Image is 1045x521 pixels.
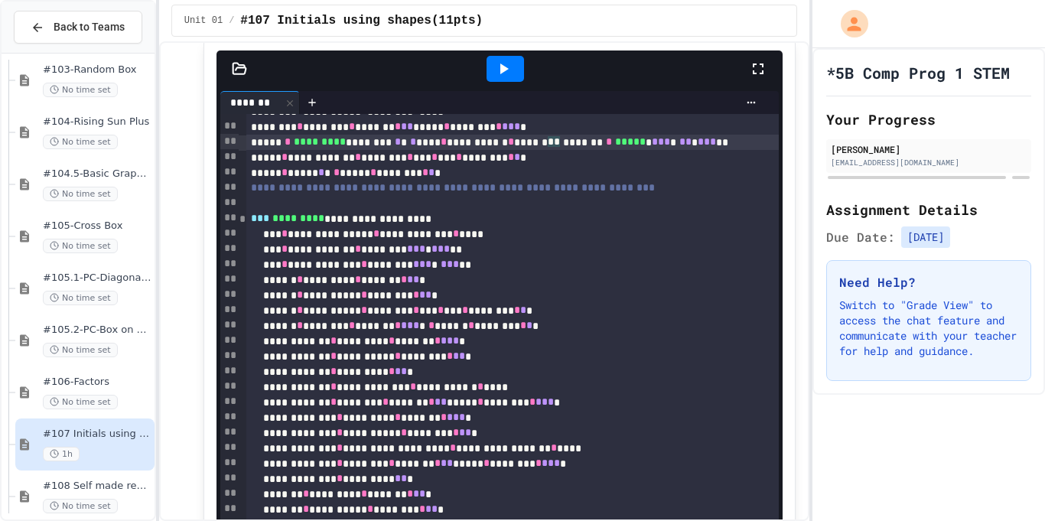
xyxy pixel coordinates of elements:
[43,116,151,129] span: #104-Rising Sun Plus
[43,239,118,253] span: No time set
[43,291,118,305] span: No time set
[839,298,1018,359] p: Switch to "Grade View" to access the chat feature and communicate with your teacher for help and ...
[831,157,1027,168] div: [EMAIL_ADDRESS][DOMAIN_NAME]
[43,135,118,149] span: No time set
[825,6,872,41] div: My Account
[43,499,118,513] span: No time set
[826,228,895,246] span: Due Date:
[43,395,118,409] span: No time set
[43,480,151,493] span: #108 Self made review (15pts)
[43,447,80,461] span: 1h
[43,168,151,181] span: #104.5-Basic Graphics Review
[826,199,1031,220] h2: Assignment Details
[43,220,151,233] span: #105-Cross Box
[43,272,151,285] span: #105.1-PC-Diagonal line
[43,376,151,389] span: #106-Factors
[43,428,151,441] span: #107 Initials using shapes(11pts)
[43,83,118,97] span: No time set
[831,142,1027,156] div: [PERSON_NAME]
[43,324,151,337] span: #105.2-PC-Box on Box
[184,15,223,27] span: Unit 01
[826,62,1010,83] h1: *5B Comp Prog 1 STEM
[901,226,950,248] span: [DATE]
[43,63,151,77] span: #103-Random Box
[43,187,118,201] span: No time set
[240,11,483,30] span: #107 Initials using shapes(11pts)
[54,19,125,35] span: Back to Teams
[826,109,1031,130] h2: Your Progress
[839,273,1018,291] h3: Need Help?
[14,11,142,44] button: Back to Teams
[43,343,118,357] span: No time set
[229,15,234,27] span: /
